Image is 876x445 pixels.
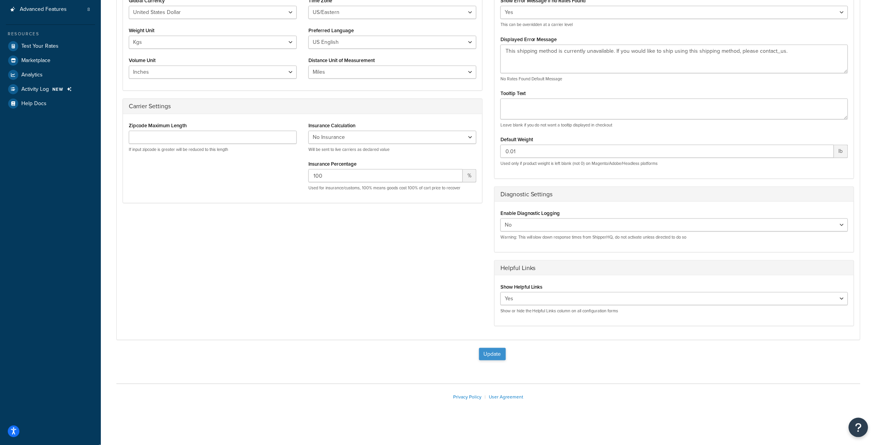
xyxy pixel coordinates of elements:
[479,348,506,360] button: Update
[6,31,95,37] div: Resources
[308,57,375,63] label: Distance Unit of Measurement
[500,308,848,314] p: Show or hide the Helpful Links column on all configuration forms
[308,185,476,191] p: Used for insurance/customs, 100% means goods cost 100% of cart price to recover
[21,100,47,107] span: Help Docs
[308,28,354,33] label: Preferred Language
[500,161,848,166] p: Used only if product weight is left blank (not 0) on Magento/Adobe/Headless platforms
[485,394,486,401] span: |
[129,103,476,110] h3: Carrier Settings
[129,28,154,33] label: Weight Unit
[129,147,297,152] p: If input zipcode is greater will be reduced to this length
[6,68,95,82] a: Analytics
[308,147,476,152] p: Will be sent to live carriers as declared value
[500,191,848,198] h3: Diagnostic Settings
[21,72,43,78] span: Analytics
[463,169,476,182] span: %
[21,43,59,50] span: Test Your Rates
[6,39,95,53] a: Test Your Rates
[6,82,95,96] li: Activity Log
[834,145,848,158] span: lb
[21,86,49,93] span: Activity Log
[500,234,848,240] p: Warning: This will slow down response times from ShipperHQ, do not activate unless directed to do so
[52,86,64,92] span: NEW
[500,45,848,73] textarea: This shipping method is currently unavailable. If you would like to ship using this shipping meth...
[454,394,482,401] a: Privacy Policy
[308,161,357,167] label: Insurance Percentage
[6,97,95,111] a: Help Docs
[500,36,557,42] label: Displayed Error Message
[20,6,67,13] span: Advanced Features
[489,394,524,401] a: User Agreement
[500,284,543,290] label: Show Helpful Links
[129,123,187,128] label: Zipcode Maximum Length
[6,2,95,17] a: Advanced Features 8
[6,54,95,68] a: Marketplace
[129,57,156,63] label: Volume Unit
[500,90,526,96] label: Tooltip Text
[6,82,95,96] a: Activity Log NEW
[21,57,50,64] span: Marketplace
[500,137,533,142] label: Default Weight
[500,76,848,82] p: No Rates Found Default Message
[6,2,95,17] li: Advanced Features
[849,418,868,437] button: Open Resource Center
[500,122,848,128] p: Leave blank if you do not want a tooltip displayed in checkout
[500,22,848,28] p: This can be overridden at a carrier level
[87,6,90,13] span: 8
[308,123,355,128] label: Insurance Calculation
[500,210,560,216] label: Enable Diagnostic Logging
[500,265,848,272] h3: Helpful Links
